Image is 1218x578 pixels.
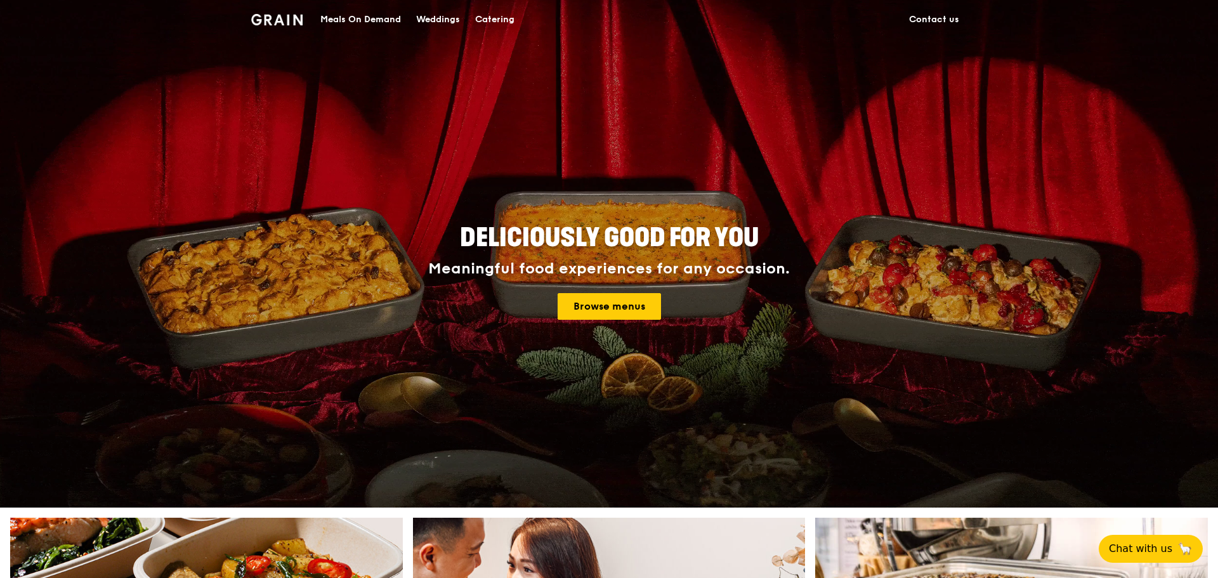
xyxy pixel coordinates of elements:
[409,1,468,39] a: Weddings
[251,14,303,25] img: Grain
[1099,535,1203,563] button: Chat with us🦙
[901,1,967,39] a: Contact us
[1109,541,1172,556] span: Chat with us
[475,1,514,39] div: Catering
[468,1,522,39] a: Catering
[416,1,460,39] div: Weddings
[381,260,837,278] div: Meaningful food experiences for any occasion.
[320,1,401,39] div: Meals On Demand
[460,223,759,253] span: Deliciously good for you
[1177,541,1193,556] span: 🦙
[558,293,661,320] a: Browse menus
